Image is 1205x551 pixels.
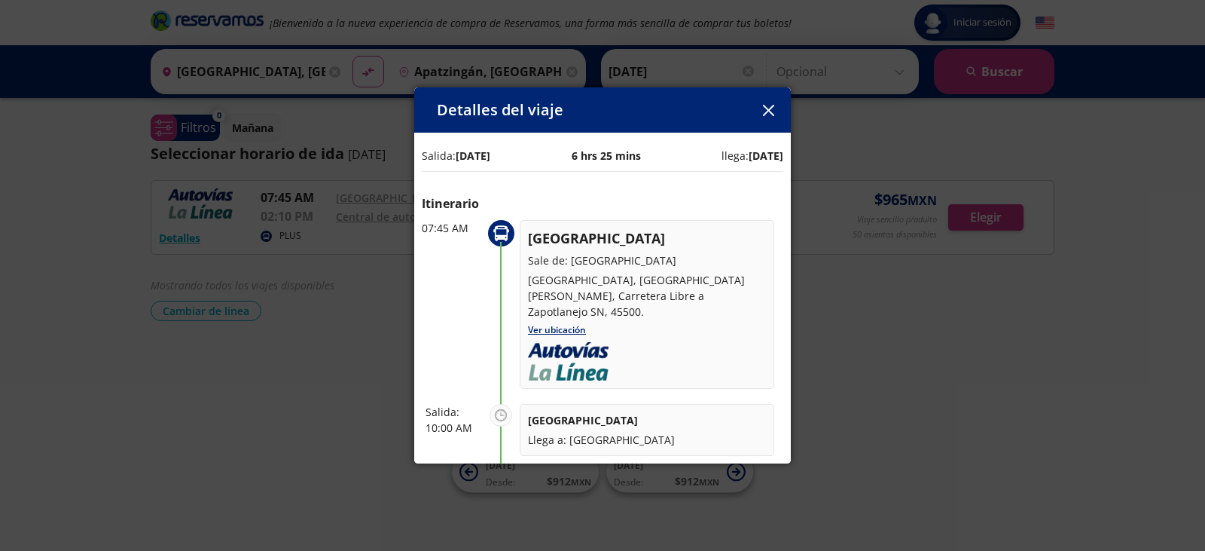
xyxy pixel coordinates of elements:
[422,194,783,213] p: Itinerario
[528,253,766,268] p: Sale de: [GEOGRAPHIC_DATA]
[528,342,609,380] img: Logo_Autovias_LaLinea_VERT.png
[528,228,766,249] p: [GEOGRAPHIC_DATA]
[528,412,766,428] p: [GEOGRAPHIC_DATA]
[528,272,766,320] p: [GEOGRAPHIC_DATA], [GEOGRAPHIC_DATA][PERSON_NAME], Carretera Libre a Zapotlanejo SN, 45500.
[572,148,641,164] p: 6 hrs 25 mins
[422,148,490,164] p: Salida:
[721,148,783,164] p: llega:
[437,99,563,121] p: Detalles del viaje
[749,148,783,163] b: [DATE]
[426,404,482,420] p: Salida:
[422,220,482,236] p: 07:45 AM
[528,323,586,336] a: Ver ubicación
[426,420,482,436] p: 10:00 AM
[456,148,490,163] b: [DATE]
[528,432,766,448] p: Llega a: [GEOGRAPHIC_DATA]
